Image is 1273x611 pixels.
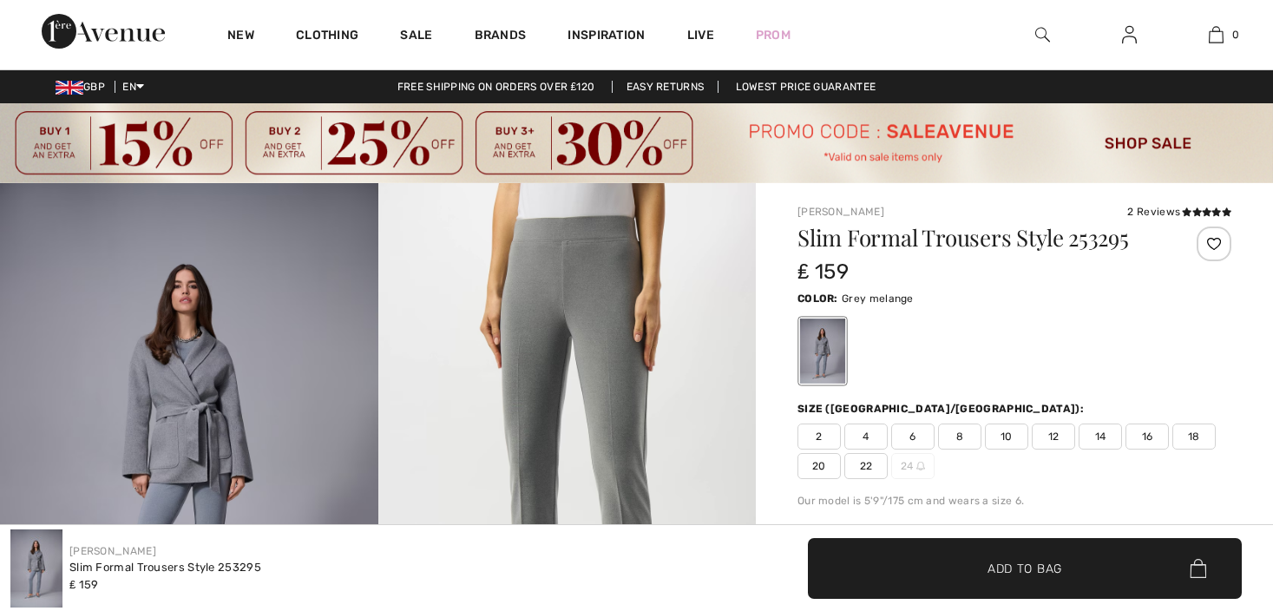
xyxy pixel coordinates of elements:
[722,81,890,93] a: Lowest Price Guarantee
[916,462,925,470] img: ring-m.svg
[56,81,83,95] img: UK Pound
[1032,424,1075,450] span: 12
[1079,424,1122,450] span: 14
[42,14,165,49] img: 1ère Avenue
[797,227,1159,249] h1: Slim Formal Trousers Style 253295
[1190,559,1206,578] img: Bag.svg
[844,453,888,479] span: 22
[384,81,609,93] a: Free shipping on orders over ₤120
[797,206,884,218] a: [PERSON_NAME]
[756,26,791,44] a: Prom
[687,26,714,44] a: Live
[1232,27,1239,43] span: 0
[988,559,1062,577] span: Add to Bag
[475,28,527,46] a: Brands
[1173,24,1258,45] a: 0
[296,28,358,46] a: Clothing
[69,578,99,591] span: ₤ 159
[842,292,914,305] span: Grey melange
[10,529,62,608] img: Slim Formal Trousers Style 253295
[56,81,112,93] span: GBP
[568,28,645,46] span: Inspiration
[797,493,1231,509] div: Our model is 5'9"/175 cm and wears a size 6.
[69,545,156,557] a: [PERSON_NAME]
[797,522,863,538] span: Size Guide
[69,559,261,576] div: Slim Formal Trousers Style 253295
[1209,24,1224,45] img: My Bag
[891,453,935,479] span: 24
[122,81,144,93] span: EN
[797,424,841,450] span: 2
[797,260,849,284] span: ₤ 159
[938,424,981,450] span: 8
[891,424,935,450] span: 6
[797,292,838,305] span: Color:
[844,424,888,450] span: 4
[985,424,1028,450] span: 10
[400,28,432,46] a: Sale
[1125,424,1169,450] span: 16
[808,538,1242,599] button: Add to Bag
[227,28,254,46] a: New
[797,453,841,479] span: 20
[1035,24,1050,45] img: search the website
[612,81,719,93] a: Easy Returns
[1127,204,1231,220] div: 2 Reviews
[883,522,993,538] div: I can't find my size
[1172,424,1216,450] span: 18
[800,319,845,384] div: Grey melange
[797,401,1087,417] div: Size ([GEOGRAPHIC_DATA]/[GEOGRAPHIC_DATA]):
[1122,24,1137,45] img: My Info
[1108,24,1151,46] a: Sign In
